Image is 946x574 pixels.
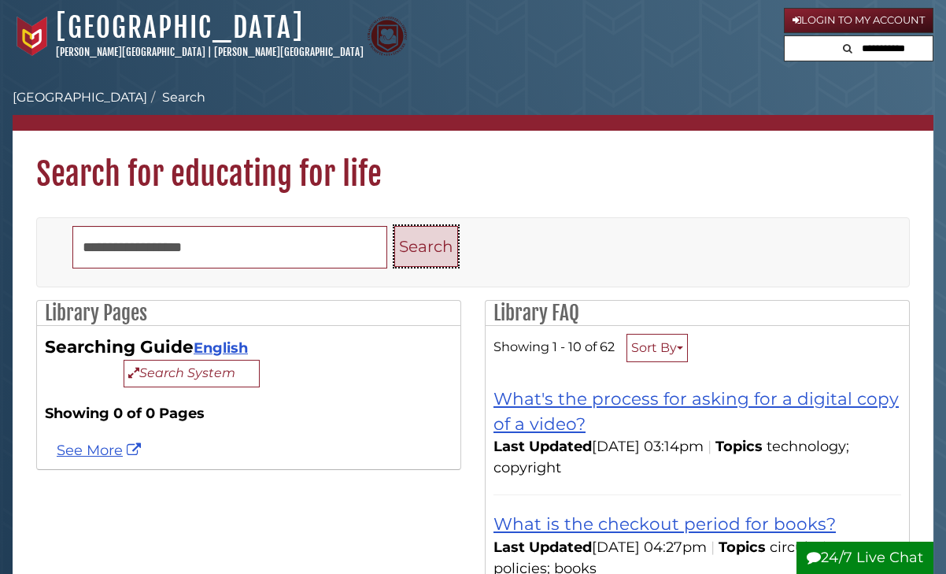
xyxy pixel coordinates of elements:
[493,339,615,354] span: Showing 1 - 10 of 62
[493,539,592,556] span: Last Updated
[45,334,453,387] div: Searching Guide
[843,43,852,54] i: Search
[147,88,205,107] li: Search
[707,539,719,556] span: |
[56,10,304,45] a: [GEOGRAPHIC_DATA]
[13,17,52,56] img: Calvin University
[124,360,260,387] button: Search System
[719,539,766,556] span: Topics
[493,388,899,434] a: What's the process for asking for a digital copy of a video?
[486,301,909,326] h2: Library FAQ
[626,334,688,362] button: Sort By
[57,442,145,459] a: See more educating for life results
[796,542,933,574] button: 24/7 Live Chat
[704,438,715,455] span: |
[13,88,933,131] nav: breadcrumb
[770,537,852,558] li: circulation;
[394,226,458,268] button: Search
[493,513,836,534] a: What is the checkout period for books?
[194,339,248,357] a: English
[493,438,704,455] span: [DATE] 03:14pm
[37,301,460,326] h2: Library Pages
[13,90,147,105] a: [GEOGRAPHIC_DATA]
[214,46,364,58] a: [PERSON_NAME][GEOGRAPHIC_DATA]
[13,131,933,194] h1: Search for educating for life
[493,438,592,455] span: Last Updated
[493,438,853,476] ul: Topics
[493,539,707,556] span: [DATE] 04:27pm
[767,436,853,457] li: technology;
[56,46,205,58] a: [PERSON_NAME][GEOGRAPHIC_DATA]
[838,36,857,57] button: Search
[368,17,407,56] img: Calvin Theological Seminary
[493,457,565,479] li: copyright
[208,46,212,58] span: |
[784,8,933,33] a: Login to My Account
[45,403,453,424] strong: Showing 0 of 0 Pages
[715,438,763,455] span: Topics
